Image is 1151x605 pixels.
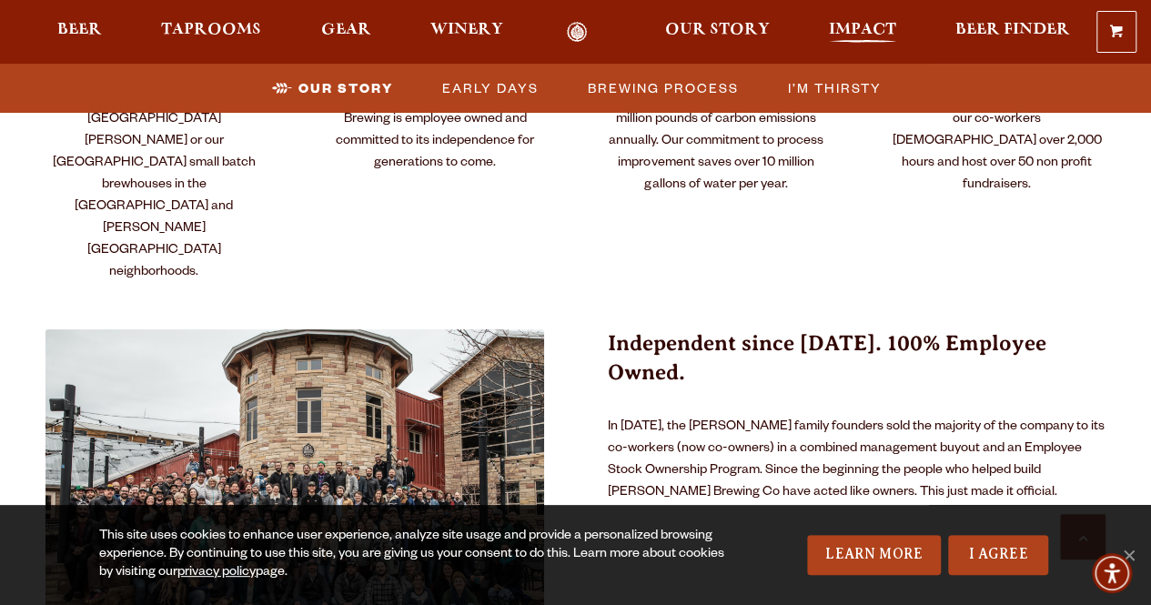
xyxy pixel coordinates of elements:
[788,75,882,101] span: I’m Thirsty
[817,22,908,43] a: Impact
[777,75,891,101] a: I’m Thirsty
[888,44,1106,197] p: We contribute to hundreds of nonprofits annually, empowering their work in our communities. Each ...
[298,75,393,101] span: Our Story
[1092,553,1132,593] div: Accessibility Menu
[99,528,735,582] div: This site uses cookies to enhance user experience, analyze site usage and provide a personalized ...
[430,23,503,37] span: Winery
[807,535,941,575] a: Learn More
[607,417,1106,504] p: In [DATE], the [PERSON_NAME] family founders sold the majority of the company to its co-workers (...
[45,22,114,43] a: Beer
[309,22,383,43] a: Gear
[543,22,611,43] a: Odell Home
[149,22,273,43] a: Taprooms
[442,75,539,101] span: Early Days
[653,22,782,43] a: Our Story
[419,22,515,43] a: Winery
[944,22,1082,43] a: Beer Finder
[431,75,548,101] a: Early Days
[665,23,770,37] span: Our Story
[607,44,824,197] p: We’re operating the largest carbon dioxide recapture system in [US_STATE] craft beer, eliminating...
[577,75,748,101] a: Brewing Process
[607,329,1106,409] h3: Independent since [DATE]. 100% Employee Owned.
[261,75,402,101] a: Our Story
[829,23,896,37] span: Impact
[57,23,102,37] span: Beer
[161,23,261,37] span: Taprooms
[321,23,371,37] span: Gear
[948,535,1048,575] a: I Agree
[45,44,263,284] p: With the Rockies as our backdrop, [US_STATE] has always been home. Visit our flagship brewery in ...
[588,75,739,101] span: Brewing Process
[177,566,256,580] a: privacy policy
[955,23,1070,37] span: Beer Finder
